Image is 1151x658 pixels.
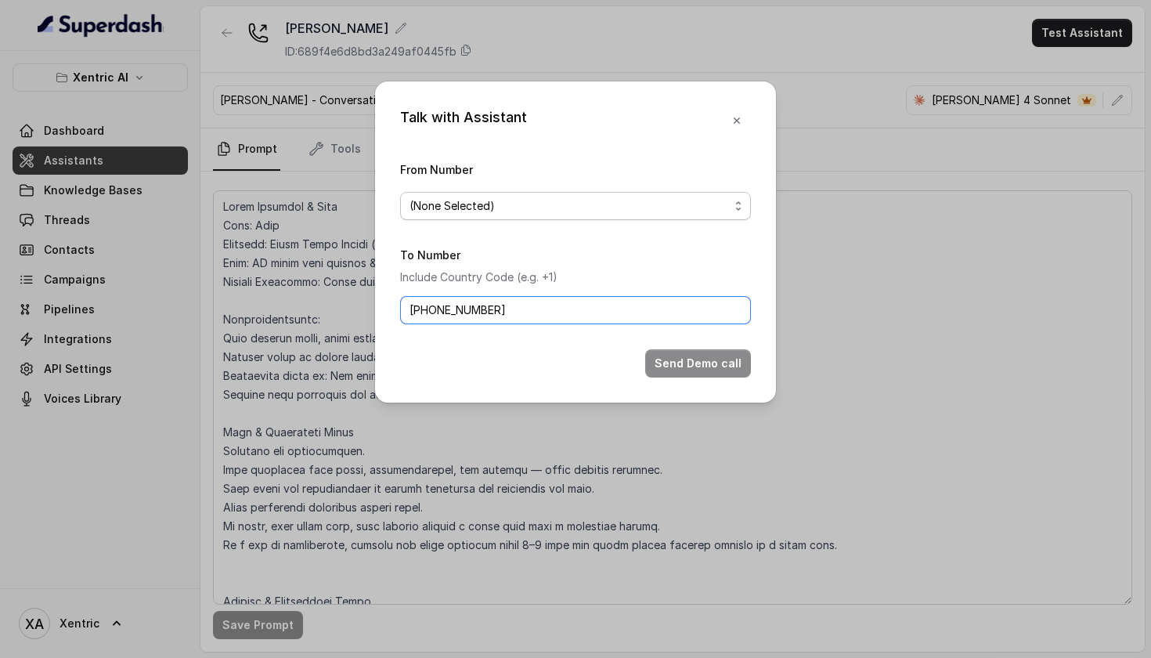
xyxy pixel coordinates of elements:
[645,349,751,378] button: Send Demo call
[400,192,751,220] button: (None Selected)
[400,107,527,135] div: Talk with Assistant
[400,163,473,176] label: From Number
[400,268,751,287] p: Include Country Code (e.g. +1)
[410,197,729,215] span: (None Selected)
[400,296,751,324] input: +1123456789
[400,248,460,262] label: To Number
